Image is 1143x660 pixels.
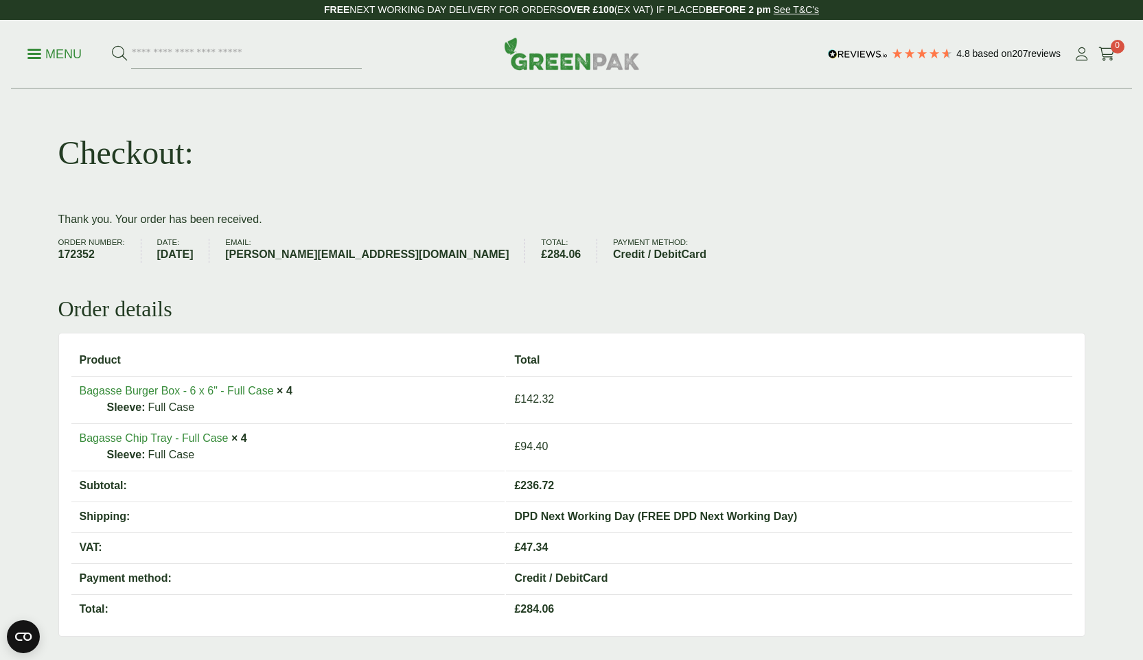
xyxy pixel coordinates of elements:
img: GreenPak Supplies [504,37,640,70]
bdi: 142.32 [514,393,554,405]
li: Payment method: [613,239,722,263]
th: VAT: [71,532,505,562]
a: Bagasse Burger Box - 6 x 6" - Full Case [80,385,274,397]
td: DPD Next Working Day (FREE DPD Next Working Day) [506,502,1072,531]
strong: 172352 [58,246,125,263]
p: Full Case [107,447,497,463]
th: Subtotal: [71,471,505,500]
bdi: 284.06 [541,248,581,260]
strong: Sleeve: [107,399,146,416]
th: Payment method: [71,563,505,593]
span: £ [541,248,547,260]
span: £ [514,440,520,452]
a: See T&C's [774,4,819,15]
span: Based on [973,48,1013,59]
strong: × 4 [231,432,247,444]
i: My Account [1073,47,1090,61]
button: Open CMP widget [7,620,40,653]
strong: OVER £100 [563,4,614,15]
i: Cart [1098,47,1116,61]
p: Thank you. Your order has been received. [58,211,1085,228]
span: 207 [1012,48,1028,59]
a: Bagasse Chip Tray - Full Case [80,432,229,444]
th: Product [71,346,505,375]
strong: BEFORE 2 pm [706,4,771,15]
strong: [PERSON_NAME][EMAIL_ADDRESS][DOMAIN_NAME] [225,246,509,263]
span: 0 [1111,40,1124,54]
span: £ [514,480,520,491]
div: 4.79 Stars [891,47,953,60]
a: 0 [1098,44,1116,64]
p: Menu [27,46,82,62]
strong: Credit / DebitCard [613,246,706,263]
span: 4.8 [956,48,972,59]
li: Order number: [58,239,141,263]
span: 47.34 [514,541,548,553]
strong: × 4 [277,385,292,397]
th: Total [506,346,1072,375]
p: Full Case [107,399,497,416]
a: Menu [27,46,82,60]
li: Email: [225,239,525,263]
bdi: 94.40 [514,440,548,452]
img: REVIEWS.io [828,49,888,59]
td: Credit / DebitCard [506,563,1072,593]
th: Total: [71,594,505,624]
strong: FREE [324,4,349,15]
li: Total: [541,239,597,263]
span: £ [514,393,520,405]
li: Date: [157,239,209,263]
span: £ [514,541,520,553]
span: 236.72 [514,480,554,491]
span: 284.06 [514,603,554,615]
span: £ [514,603,520,615]
th: Shipping: [71,502,505,531]
strong: [DATE] [157,246,193,263]
span: reviews [1028,48,1061,59]
h2: Order details [58,296,1085,322]
strong: Sleeve: [107,447,146,463]
h1: Checkout: [58,133,194,173]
